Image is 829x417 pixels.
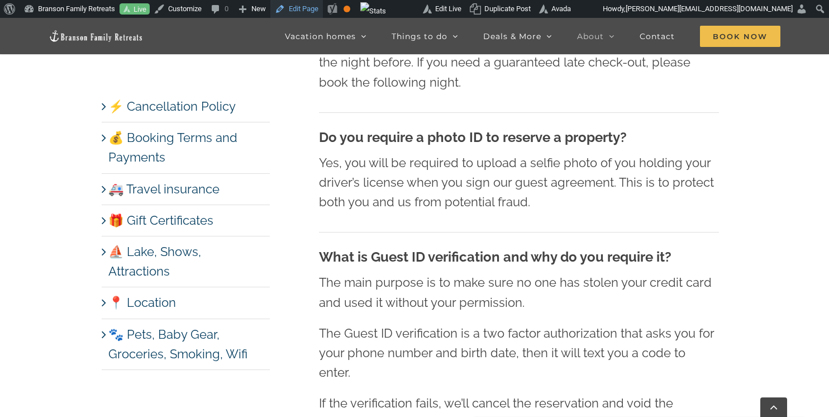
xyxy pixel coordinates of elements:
p: The main purpose is to make sure no one has stolen your credit card and used it without your perm... [319,273,719,312]
a: Things to do [392,18,458,54]
a: ⛵️ Lake, Shows, Attractions [108,244,201,278]
a: Live [120,3,150,15]
a: ⚡️ Cancellation Policy [108,99,236,113]
a: Vacation homes [285,18,366,54]
a: 💰 Booking Terms and Payments [108,130,237,164]
span: Book Now [700,26,780,47]
strong: What is Guest ID verification and why do you require it? [319,249,671,265]
span: [PERSON_NAME][EMAIL_ADDRESS][DOMAIN_NAME] [626,4,793,13]
a: Deals & More [483,18,552,54]
a: 🐾 Pets, Baby Gear, Groceries, Smoking, Wifi [108,327,247,361]
strong: Do you require a photo ID to reserve a property? [319,129,627,145]
span: Deals & More [483,32,541,40]
a: Book Now [700,18,780,54]
p: The Guest ID verification is a two factor authorization that asks you for your phone number and b... [319,324,719,383]
a: 🎁 Gift Certificates [108,213,213,228]
nav: Main Menu Sticky [285,18,780,54]
span: Things to do [392,32,447,40]
a: About [577,18,614,54]
span: Contact [640,32,675,40]
div: OK [344,6,350,12]
a: 📍 Location [108,295,176,310]
img: Branson Family Retreats Logo [49,30,144,42]
span: About [577,32,604,40]
span: Vacation homes [285,32,356,40]
a: Contact [640,18,675,54]
img: Views over 48 hours. Click for more Jetpack Stats. [360,2,386,20]
p: Yes, you will be required to upload a selfie photo of you holding your driver’s license when you ... [319,153,719,212]
a: 🚑 Travel insurance [108,182,220,196]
